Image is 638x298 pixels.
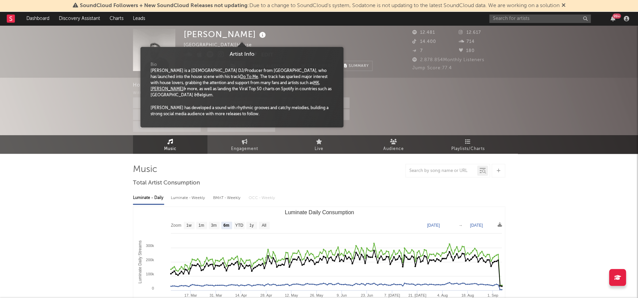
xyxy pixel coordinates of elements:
div: With Sodatone [133,89,201,97]
span: Playlists/Charts [451,145,485,153]
span: Total Artist Consumption [133,179,200,187]
text: 6m [223,223,229,228]
text: 9. Jun [337,293,347,297]
text: 1m [199,223,204,228]
text: Zoom [171,223,181,228]
a: Playlists/Charts [431,135,505,154]
div: How did you first hear about [PERSON_NAME] ? [133,81,638,89]
text: 12. May [285,293,298,297]
span: Music [164,145,177,153]
button: Summary [340,61,372,71]
a: Leads [128,12,150,25]
text: 23. Jun [361,293,373,297]
text: → [458,223,462,228]
div: Artist Info [145,50,338,58]
div: [PERSON_NAME] is a [DEMOGRAPHIC_DATA] DJ/Producer from [GEOGRAPHIC_DATA], who has launched into t... [151,68,333,98]
text: 28. Apr [260,293,272,297]
span: 714 [459,40,475,44]
a: Audience [356,135,431,154]
span: Live [315,145,323,153]
button: Sodatone Emails [133,109,201,120]
a: Music [133,135,207,154]
span: Jump Score: 77.4 [412,66,452,70]
div: [GEOGRAPHIC_DATA] | House [184,41,259,49]
text: Luminate Daily Consumption [285,209,354,215]
text: 18. Aug [461,293,474,297]
text: [DATE] [427,223,440,228]
text: 17. Mar [184,293,197,297]
text: 300k [146,244,154,248]
text: 0 [152,286,154,290]
text: 31. Mar [209,293,222,297]
span: 14.400 [412,40,436,44]
span: 7 [412,49,423,53]
text: 1. Sep [487,293,498,297]
span: 12.481 [412,30,435,35]
text: 1y [249,223,254,228]
span: Summary [349,64,369,68]
span: : Due to a change to SoundCloud's system, Sodatone is not updating to the latest SoundCloud data.... [80,3,560,8]
div: Luminate - Daily [133,192,164,204]
a: Live [282,135,356,154]
span: Bio [151,62,157,68]
a: Charts [105,12,128,25]
div: [PERSON_NAME] has developed a sound with rhythmic grooves and catchy melodies, building a strong ... [151,105,333,117]
div: Luminate - Weekly [171,192,206,204]
a: Engagement [207,135,282,154]
text: 14. Apr [235,293,247,297]
span: SoundCloud Followers + New SoundCloud Releases not updating [80,3,248,8]
a: MK [313,81,319,85]
span: 12.617 [459,30,481,35]
a: Do To Me [240,75,258,79]
input: Search for artists [489,15,591,23]
input: Search by song name or URL [406,168,477,174]
text: 21. [DATE] [408,293,426,297]
div: 99 + [612,14,621,19]
span: Dismiss [562,3,566,8]
div: [PERSON_NAME] [184,29,268,40]
button: Sodatone Snowflake Data [133,121,201,132]
a: [PERSON_NAME] [151,87,183,91]
text: 7. [DATE] [384,293,400,297]
span: Audience [383,145,404,153]
text: YTD [235,223,243,228]
text: 3m [211,223,217,228]
button: Sodatone App [133,97,201,108]
a: Discovery Assistant [54,12,105,25]
a: Dashboard [22,12,54,25]
text: 1w [186,223,192,228]
text: [DATE] [470,223,483,228]
text: Luminate Daily Streams [138,240,142,283]
span: 2.878.854 Monthly Listeners [412,58,484,62]
text: 200k [146,258,154,262]
text: 100k [146,272,154,276]
div: BMAT - Weekly [213,192,242,204]
text: 4. Aug [437,293,448,297]
button: 99+ [610,16,615,21]
span: Engagement [231,145,258,153]
text: 26. May [310,293,323,297]
text: All [261,223,266,228]
span: 180 [459,49,475,53]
